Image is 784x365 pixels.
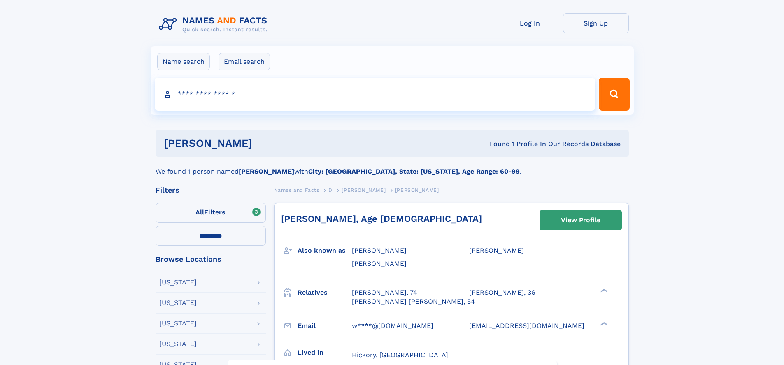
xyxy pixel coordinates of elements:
[159,300,197,306] div: [US_STATE]
[469,288,535,297] a: [PERSON_NAME], 36
[298,319,352,333] h3: Email
[352,260,407,267] span: [PERSON_NAME]
[328,185,333,195] a: D
[164,138,371,149] h1: [PERSON_NAME]
[598,288,608,293] div: ❯
[156,203,266,223] label: Filters
[156,186,266,194] div: Filters
[159,320,197,327] div: [US_STATE]
[371,139,621,149] div: Found 1 Profile In Our Records Database
[219,53,270,70] label: Email search
[342,187,386,193] span: [PERSON_NAME]
[599,78,629,111] button: Search Button
[561,211,600,230] div: View Profile
[156,13,274,35] img: Logo Names and Facts
[156,256,266,263] div: Browse Locations
[155,78,596,111] input: search input
[352,351,448,359] span: Hickory, [GEOGRAPHIC_DATA]
[156,157,629,177] div: We found 1 person named with .
[159,341,197,347] div: [US_STATE]
[352,246,407,254] span: [PERSON_NAME]
[298,286,352,300] h3: Relatives
[540,210,621,230] a: View Profile
[328,187,333,193] span: D
[598,321,608,326] div: ❯
[298,244,352,258] h3: Also known as
[469,246,524,254] span: [PERSON_NAME]
[352,297,475,306] a: [PERSON_NAME] [PERSON_NAME], 54
[157,53,210,70] label: Name search
[342,185,386,195] a: [PERSON_NAME]
[497,13,563,33] a: Log In
[281,214,482,224] a: [PERSON_NAME], Age [DEMOGRAPHIC_DATA]
[274,185,319,195] a: Names and Facts
[352,288,417,297] a: [PERSON_NAME], 74
[395,187,439,193] span: [PERSON_NAME]
[469,322,584,330] span: [EMAIL_ADDRESS][DOMAIN_NAME]
[195,208,204,216] span: All
[239,167,294,175] b: [PERSON_NAME]
[298,346,352,360] h3: Lived in
[563,13,629,33] a: Sign Up
[308,167,520,175] b: City: [GEOGRAPHIC_DATA], State: [US_STATE], Age Range: 60-99
[159,279,197,286] div: [US_STATE]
